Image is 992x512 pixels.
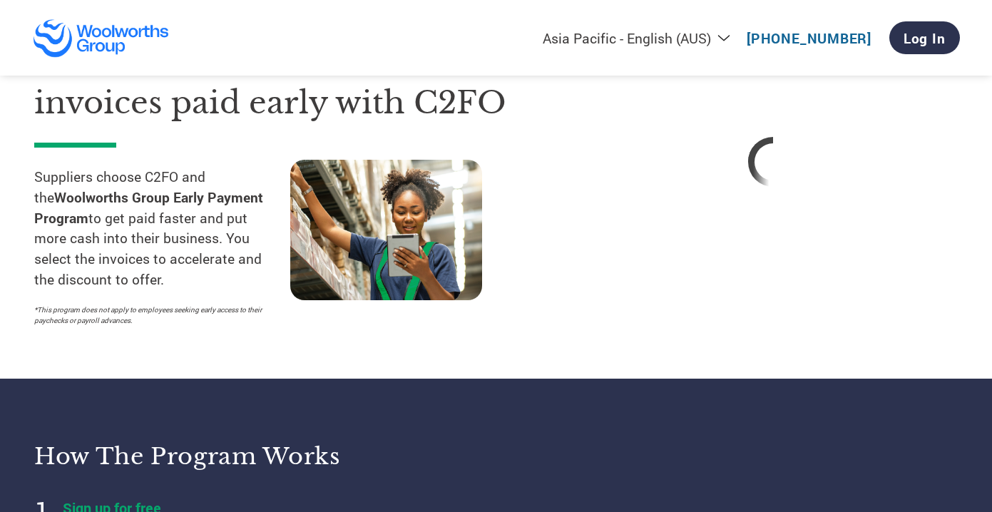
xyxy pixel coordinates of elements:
[33,19,170,58] img: Woolworths Group
[34,34,546,126] h1: Get your Woolworths Group invoices paid early with C2FO
[34,167,290,290] p: Suppliers choose C2FO and the to get paid faster and put more cash into their business. You selec...
[889,21,960,54] a: Log In
[747,29,871,47] a: [PHONE_NUMBER]
[290,160,482,300] img: supply chain worker
[34,304,276,326] p: *This program does not apply to employees seeking early access to their paychecks or payroll adva...
[34,188,263,227] strong: Woolworths Group Early Payment Program
[34,442,479,471] h3: How the program works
